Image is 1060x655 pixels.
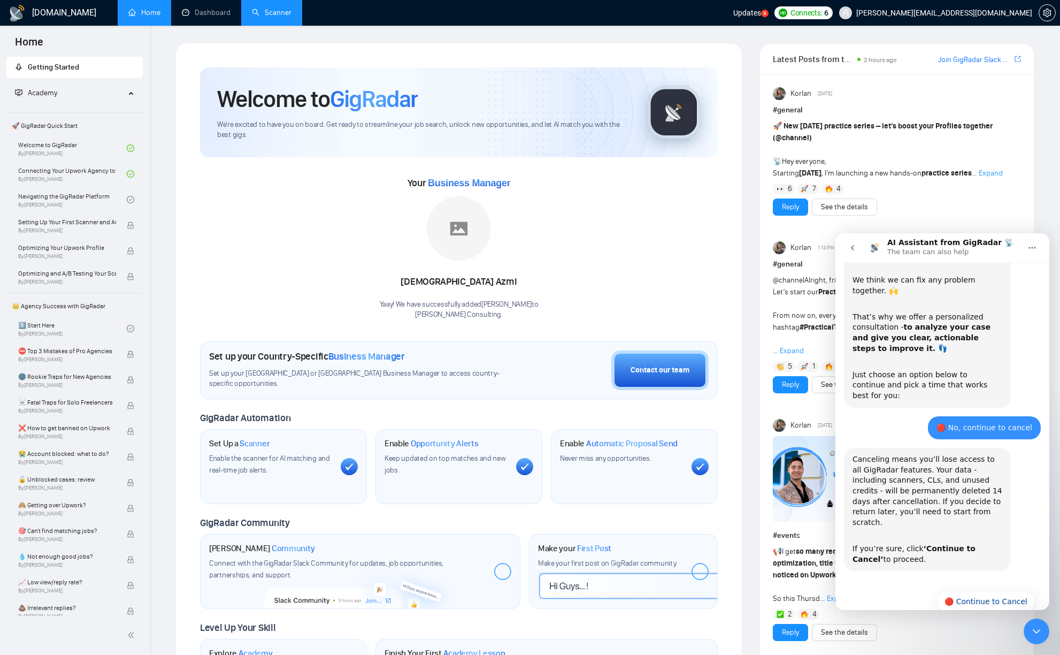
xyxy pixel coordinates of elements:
img: gigradar-logo.png [647,86,701,139]
div: That’s why we offer a personalized consultation - [17,68,167,120]
span: lock [127,607,134,615]
div: 🔴 No, continue to cancel [101,189,197,200]
a: Welcome to GigRadarBy[PERSON_NAME] [18,136,127,160]
span: Setting Up Your First Scanner and Auto-Bidder [18,217,116,227]
span: lock [127,428,134,435]
a: Join GigRadar Slack Community [938,54,1012,66]
h1: # general [773,258,1021,270]
span: Latest Posts from the GigRadar Community [773,52,854,66]
div: Just choose an option below to continue and pick a time that works best for you: [17,126,167,167]
span: check-circle [127,170,134,178]
iframe: Intercom live chat [835,233,1049,610]
span: Connects: [790,7,822,19]
div: Contact our team [631,364,689,376]
span: Opportunity Alerts [411,438,479,449]
span: user [842,9,849,17]
span: 😭 Account blocked: what to do? [18,448,116,459]
img: 👏 [777,363,784,370]
span: 🙈 Getting over Upwork? [18,500,116,511]
div: [DEMOGRAPHIC_DATA] Azmi [380,273,539,291]
span: lock [127,351,134,358]
span: check-circle [127,144,134,152]
span: lock [127,530,134,538]
span: GigRadar [330,85,418,113]
a: See the details [821,201,868,213]
a: Navigating the GigRadar PlatformBy[PERSON_NAME] [18,188,127,211]
img: Korlan [773,419,786,432]
span: Keep updated on top matches and new jobs. [385,454,506,475]
b: to analyze your case and give you clear, actionable steps to improve it. 👣 [17,89,155,119]
span: 2 hours ago [864,56,897,64]
span: Business Manager [428,178,510,188]
span: @channel [775,133,809,142]
p: [PERSON_NAME] Consulting . [380,310,539,320]
span: Never miss any opportunities. [560,454,651,463]
span: By [PERSON_NAME] [18,356,116,363]
span: Optimizing and A/B Testing Your Scanner for Better Results [18,268,116,279]
span: 1:13 PM [818,243,834,253]
button: See the details [812,624,877,641]
span: Community [272,543,315,554]
span: Connect with the GigRadar Slack Community for updates, job opportunities, partnerships, and support. [209,559,443,580]
button: See the details [812,199,877,216]
span: 💧 Not enough good jobs? [18,551,116,562]
span: I get from our community asking about So this Thursd... [773,547,1002,603]
span: 5 [788,361,792,372]
span: lock [127,376,134,384]
span: Korlan [790,88,811,100]
span: 🔓 Unblocked cases: review [18,474,116,485]
img: placeholder.png [427,196,491,261]
img: F09A0G828LC-Nikola%20Kocheski.png [773,436,901,522]
span: By [PERSON_NAME] [18,459,116,466]
div: If you’re sure, click to proceed. [17,310,167,331]
span: check-circle [127,196,134,203]
strong: #PracticalTuesday [800,323,862,332]
a: setting [1039,9,1056,17]
span: lock [127,479,134,486]
span: By [PERSON_NAME] [18,382,116,389]
span: First Post [577,543,611,554]
strong: so many requests [796,547,856,556]
text: 5 [764,11,766,16]
button: Reply [773,199,808,216]
span: 2 [788,609,792,620]
button: Reply [773,624,808,641]
span: Scanner [240,438,270,449]
span: Updates [733,9,761,17]
span: lock [127,222,134,229]
span: lock [127,402,134,409]
span: 🚀 GigRadar Quick Start [7,115,142,136]
iframe: Intercom live chat [1024,619,1049,644]
span: Set up your [GEOGRAPHIC_DATA] or [GEOGRAPHIC_DATA] Business Manager to access country-specific op... [209,369,509,389]
a: export [1015,54,1021,64]
span: Enable the scanner for AI matching and real-time job alerts. [209,454,330,475]
span: By [PERSON_NAME] [18,588,116,594]
a: 5 [761,10,769,17]
span: By [PERSON_NAME] [18,408,116,414]
span: Hey everyone, Starting , I’m launching a new hands-on ... [773,121,993,178]
a: Connecting Your Upwork Agency to GigRadarBy[PERSON_NAME] [18,162,127,186]
div: AI Assistant from GigRadar 📡 says… [9,215,205,351]
strong: Practical [DATE], [818,287,874,296]
span: check-circle [127,325,134,332]
span: Alright, friends, here we go! Let’s start our yaaaay! :catt: From now on, everything related to o... [773,276,1014,355]
span: GigRadar Automation [200,412,290,424]
span: 🚀 [773,121,782,131]
img: 🔥 [825,185,833,193]
span: By [PERSON_NAME] [18,279,116,285]
span: lock [127,453,134,461]
strong: New [DATE] practice series – let’s boost your Profiles together ( ) [773,121,993,142]
span: By [PERSON_NAME] [18,511,116,517]
span: fund-projection-screen [15,89,22,96]
img: logo [9,5,26,22]
a: searchScanner [252,8,291,17]
span: Academy [15,88,57,97]
span: Your [408,177,511,189]
button: 🔴 Continue to Cancel [101,357,200,379]
span: We're excited to have you on board. Get ready to streamline your job search, unlock new opportuni... [217,120,630,140]
strong: practice series [921,169,972,178]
